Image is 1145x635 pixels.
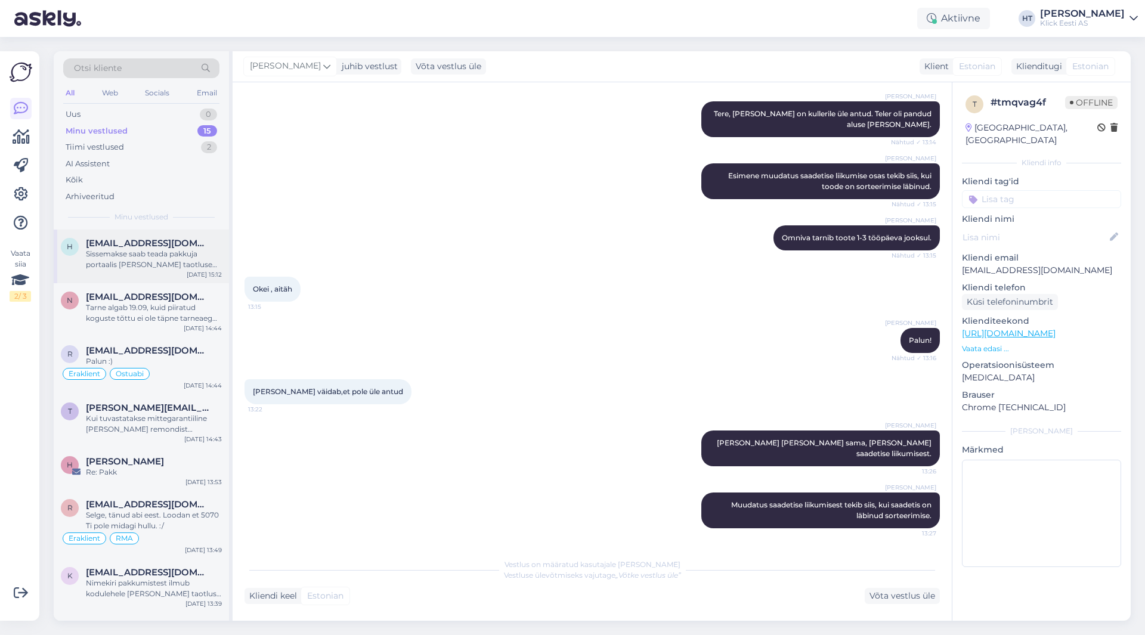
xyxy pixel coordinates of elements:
[67,349,73,358] span: r
[66,109,81,120] div: Uus
[962,281,1121,294] p: Kliendi telefon
[69,535,100,542] span: Eraklient
[962,389,1121,401] p: Brauser
[69,370,100,377] span: Eraklient
[782,233,932,242] span: Omniva tarnib toote 1-3 tööpäeva jooksul.
[250,60,321,73] span: [PERSON_NAME]
[962,157,1121,168] div: Kliendi info
[962,294,1058,310] div: Küsi telefoninumbrit
[86,578,222,599] div: Nimekiri pakkumistest ilmub kodulehele [PERSON_NAME] taotluse esitamist, võtab tavaliselt kuni 5 ...
[116,535,133,542] span: RMA
[615,571,681,580] i: „Võtke vestlus üle”
[1011,60,1062,73] div: Klienditugi
[892,251,936,260] span: Nähtud ✓ 13:15
[411,58,486,75] div: Võta vestlus üle
[962,213,1121,225] p: Kliendi nimi
[248,405,293,414] span: 13:22
[67,242,73,251] span: h
[892,354,936,363] span: Nähtud ✓ 13:16
[116,370,144,377] span: Ostuabi
[865,588,940,604] div: Võta vestlus üle
[86,345,210,356] span: raunoldo@gmail.com
[86,467,222,478] div: Re: Pakk
[973,100,977,109] span: t
[1040,18,1125,28] div: Klick Eesti AS
[714,109,933,129] span: Tere, [PERSON_NAME] on kullerile üle antud. Teler oli pandud aluse [PERSON_NAME].
[962,315,1121,327] p: Klienditeekond
[909,336,932,345] span: Palun!
[245,590,297,602] div: Kliendi keel
[68,407,72,416] span: t
[86,510,222,531] div: Selge, tänud abi eest. Loodan et 5070 Ti pole midagi hullu. :/
[962,444,1121,456] p: Märkmed
[66,141,124,153] div: Tiimi vestlused
[307,590,343,602] span: Estonian
[184,435,222,444] div: [DATE] 14:43
[1019,10,1035,27] div: HT
[185,546,222,555] div: [DATE] 13:49
[143,85,172,101] div: Socials
[74,62,122,75] span: Otsi kliente
[731,500,933,520] span: Muudatus saadetise liikumisest tekib siis, kui saadetis on läbinud sorteerimise.
[67,296,73,305] span: n
[962,328,1056,339] a: [URL][DOMAIN_NAME]
[86,456,164,467] span: Heinar Liiva
[962,343,1121,354] p: Vaata edasi ...
[1040,9,1125,18] div: [PERSON_NAME]
[962,426,1121,436] div: [PERSON_NAME]
[717,438,933,458] span: [PERSON_NAME] [PERSON_NAME] sama, [PERSON_NAME] saadetise liikumisest.
[962,175,1121,188] p: Kliendi tag'id
[337,60,398,73] div: juhib vestlust
[963,231,1107,244] input: Lisa nimi
[63,85,77,101] div: All
[920,60,949,73] div: Klient
[962,252,1121,264] p: Kliendi email
[504,571,681,580] span: Vestluse ülevõtmiseks vajutage
[1065,96,1118,109] span: Offline
[965,122,1097,147] div: [GEOGRAPHIC_DATA], [GEOGRAPHIC_DATA]
[184,381,222,390] div: [DATE] 14:44
[892,529,936,538] span: 13:27
[201,141,217,153] div: 2
[885,92,936,101] span: [PERSON_NAME]
[248,302,293,311] span: 13:15
[194,85,219,101] div: Email
[991,95,1065,110] div: # tmqvag4f
[184,324,222,333] div: [DATE] 14:44
[959,60,995,73] span: Estonian
[86,499,210,510] span: realsandervaldur@gmail.com
[114,212,168,222] span: Minu vestlused
[885,421,936,430] span: [PERSON_NAME]
[962,371,1121,384] p: [MEDICAL_DATA]
[86,249,222,270] div: Sissemakse saab teada pakkuja portaalis [PERSON_NAME] taotluse tegemist.
[253,387,403,396] span: [PERSON_NAME] väidab,et pole üle antud
[1040,9,1138,28] a: [PERSON_NAME]Klick Eesti AS
[86,292,210,302] span: nordstar.estonia@gmail.com
[66,125,128,137] div: Minu vestlused
[892,200,936,209] span: Nähtud ✓ 13:15
[885,154,936,163] span: [PERSON_NAME]
[100,85,120,101] div: Web
[505,560,680,569] span: Vestlus on määratud kasutajale [PERSON_NAME]
[66,174,83,186] div: Kõik
[892,467,936,476] span: 13:26
[197,125,217,137] div: 15
[253,284,292,293] span: Okei , aitäh
[67,571,73,580] span: k
[728,171,933,191] span: Esimene muudatus saadetise liikumise osas tekib siis, kui toode on sorteerimise läbinud.
[200,109,217,120] div: 0
[962,401,1121,414] p: Chrome [TECHNICAL_ID]
[885,318,936,327] span: [PERSON_NAME]
[86,413,222,435] div: Kui tuvastatakse mittegarantiiline [PERSON_NAME] remondist loobutake, siis peab tasuma ka käsitlu...
[962,264,1121,277] p: [EMAIL_ADDRESS][DOMAIN_NAME]
[885,483,936,492] span: [PERSON_NAME]
[185,478,222,487] div: [DATE] 13:53
[86,567,210,578] span: koidu.p@icloud.com
[66,191,114,203] div: Arhiveeritud
[86,302,222,324] div: Tarne algab 19.09, kuid piiratud koguste tõttu ei ole täpne tarneaeg täpselt teada.
[10,61,32,83] img: Askly Logo
[10,248,31,302] div: Vaata siia
[187,270,222,279] div: [DATE] 15:12
[962,359,1121,371] p: Operatsioonisüsteem
[86,402,210,413] span: tarum.kerli@gmail.com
